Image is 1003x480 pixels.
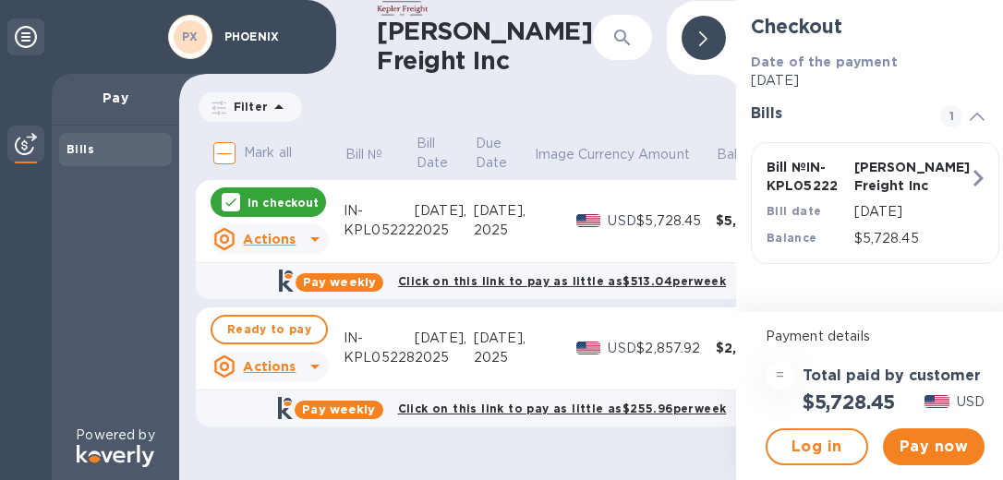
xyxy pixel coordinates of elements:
[248,195,319,210] p: In checkout
[415,329,474,348] div: [DATE],
[608,339,636,358] p: USD
[474,221,533,240] div: 2025
[398,402,727,415] b: Click on this link to pay as little as $255.96 per week
[76,426,154,445] p: Powered by
[182,30,199,43] b: PX
[751,142,999,264] button: Bill №IN-KPL05222[PERSON_NAME] Freight IncBill date[DATE]Balance$5,728.45
[608,211,636,231] p: USD
[474,201,533,221] div: [DATE],
[476,134,532,173] span: Due Date
[535,145,575,164] p: Image
[474,329,533,348] div: [DATE],
[751,54,898,69] b: Date of the payment
[924,395,949,408] img: USD
[638,145,714,164] span: Amount
[302,402,375,416] b: Pay weekly
[66,89,164,107] p: Pay
[415,201,474,221] div: [DATE],
[345,145,383,164] p: Bill №
[415,348,474,367] div: 2025
[717,145,768,164] p: Balance
[767,158,847,195] p: Bill № IN-KPL05222
[883,428,985,465] button: Pay now
[578,145,635,164] p: Currency
[398,274,726,288] b: Click on this link to pay as little as $513.04 per week
[576,342,601,354] img: USD
[417,134,449,173] p: Bill Date
[476,134,508,173] p: Due Date
[415,221,474,240] div: 2025
[766,327,985,346] p: Payment details
[854,158,935,195] p: [PERSON_NAME] Freight Inc
[377,17,593,75] h1: [PERSON_NAME] Freight Inc
[751,15,999,38] h2: Checkout
[227,318,311,341] span: Ready to pay
[638,145,690,164] p: Amount
[898,436,971,458] span: Pay now
[417,134,473,173] span: Bill Date
[854,229,970,248] p: $5,728.45
[854,202,970,222] p: [DATE]
[957,392,985,412] p: USD
[243,359,296,374] u: Actions
[345,145,407,164] span: Bill №
[767,204,822,218] b: Bill date
[716,339,794,357] div: $2,857.92
[717,145,792,164] span: Balance
[940,105,962,127] span: 1
[803,367,981,385] h3: Total paid by customer
[344,329,415,367] div: IN-KPL05228
[244,143,292,162] p: Mark all
[782,436,852,458] span: Log in
[636,339,715,358] div: $2,857.92
[766,428,868,465] button: Log in
[803,390,895,414] h2: $5,728.45
[66,142,94,156] b: Bills
[303,275,376,289] b: Pay weekly
[344,201,415,240] div: IN-KPL05222
[716,211,794,230] div: $5,728.45
[766,361,795,390] div: =
[211,315,328,344] button: Ready to pay
[576,214,601,227] img: USD
[474,348,533,367] div: 2025
[767,231,817,245] b: Balance
[243,232,296,246] u: Actions
[224,30,317,43] p: PHOENIX
[636,211,715,231] div: $5,728.45
[751,105,918,123] h3: Bills
[77,445,154,467] img: Logo
[751,71,999,90] p: [DATE]
[226,99,268,114] p: Filter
